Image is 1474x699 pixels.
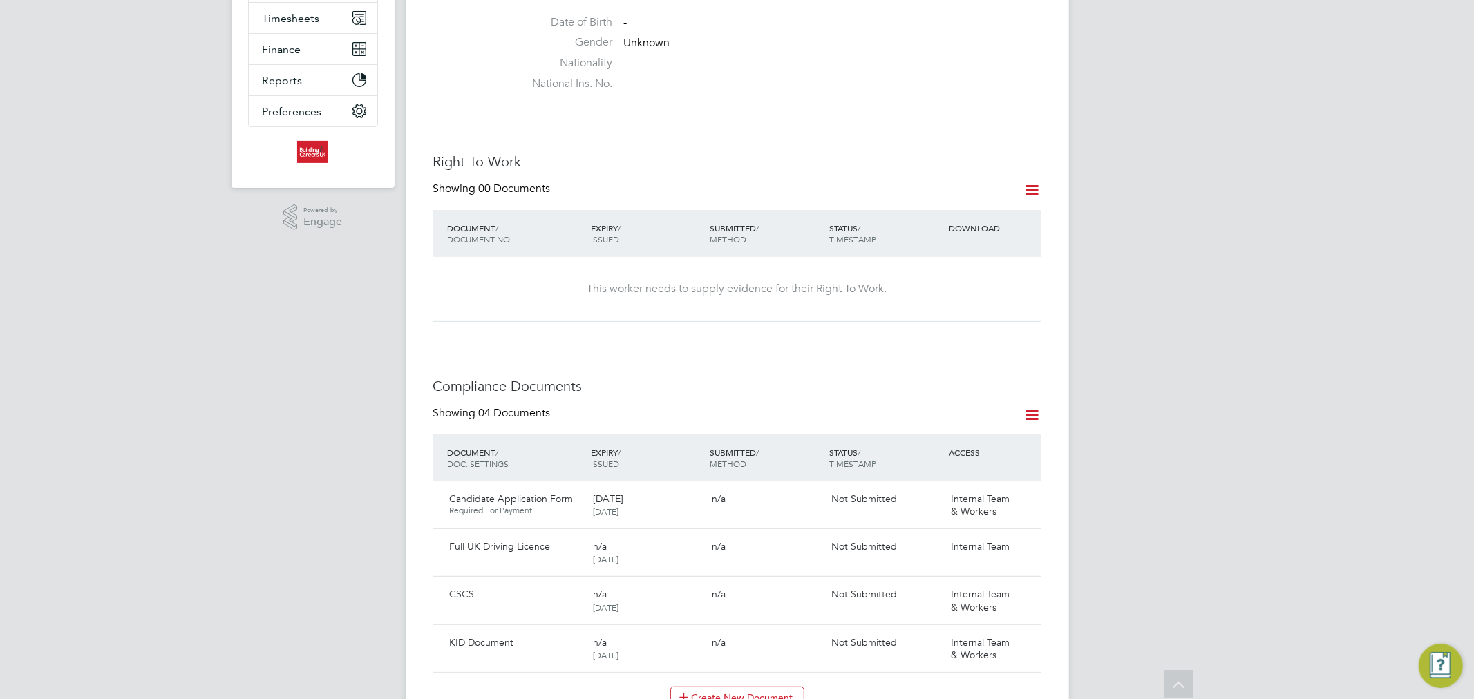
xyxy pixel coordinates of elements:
span: [DATE] [593,602,618,613]
span: Powered by [303,204,342,216]
span: Internal Team & Workers [951,492,1010,517]
div: DOCUMENT [444,216,587,251]
span: Preferences [263,105,322,118]
span: Not Submitted [831,492,897,505]
button: Finance [249,34,377,64]
span: TIMESTAMP [829,458,876,469]
span: n/a [712,540,726,553]
span: METHOD [710,458,747,469]
span: / [858,447,860,458]
span: [DATE] [593,506,618,517]
span: Timesheets [263,12,320,25]
span: / [757,447,759,458]
span: n/a [712,492,726,505]
span: Not Submitted [831,540,897,553]
span: Internal Team & Workers [951,636,1010,661]
span: Not Submitted [831,636,897,649]
span: n/a [593,540,607,553]
div: EXPIRY [587,440,707,476]
span: n/a [712,636,726,649]
span: n/a [593,636,607,649]
span: n/a [712,588,726,600]
span: [DATE] [593,649,618,660]
span: Full UK Driving Licence [450,540,551,553]
span: Reports [263,74,303,87]
div: STATUS [826,216,945,251]
span: / [858,222,860,233]
label: Gender [516,35,613,50]
span: [DATE] [593,492,623,505]
div: DOWNLOAD [945,216,1041,240]
span: Engage [303,216,342,228]
span: METHOD [710,233,747,245]
label: Date of Birth [516,15,613,30]
span: n/a [593,588,607,600]
span: KID Document [450,636,514,649]
span: 04 Documents [479,406,551,420]
span: CSCS [450,588,475,600]
span: Required For Payment [450,505,582,516]
label: National Ins. No. [516,77,613,91]
span: / [618,222,621,233]
span: ISSUED [591,458,619,469]
h3: Compliance Documents [433,377,1041,395]
div: This worker needs to supply evidence for their Right To Work. [447,282,1028,296]
button: Reports [249,65,377,95]
span: / [618,447,621,458]
span: Internal Team [951,540,1010,553]
div: ACCESS [945,440,1041,465]
div: EXPIRY [587,216,707,251]
h3: Right To Work [433,153,1041,171]
span: ISSUED [591,233,619,245]
button: Timesheets [249,3,377,33]
span: Candidate Application Form [450,492,574,505]
span: Not Submitted [831,588,897,600]
span: / [496,447,499,458]
span: Finance [263,43,301,56]
div: Showing [433,406,554,421]
span: 00 Documents [479,182,551,195]
label: Nationality [516,56,613,70]
span: / [496,222,499,233]
div: SUBMITTED [707,440,826,476]
button: Engage Resource Center [1419,644,1463,688]
span: Unknown [624,37,670,50]
div: DOCUMENT [444,440,587,476]
div: Showing [433,182,554,196]
a: Powered byEngage [283,204,342,231]
span: DOC. SETTINGS [448,458,509,469]
button: Preferences [249,96,377,126]
img: buildingcareersuk-logo-retina.png [297,141,328,163]
div: SUBMITTED [707,216,826,251]
span: [DATE] [593,553,618,564]
span: DOCUMENT NO. [448,233,513,245]
span: TIMESTAMP [829,233,876,245]
span: Internal Team & Workers [951,588,1010,613]
div: STATUS [826,440,945,476]
a: Go to home page [248,141,378,163]
span: - [624,16,627,30]
span: / [757,222,759,233]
